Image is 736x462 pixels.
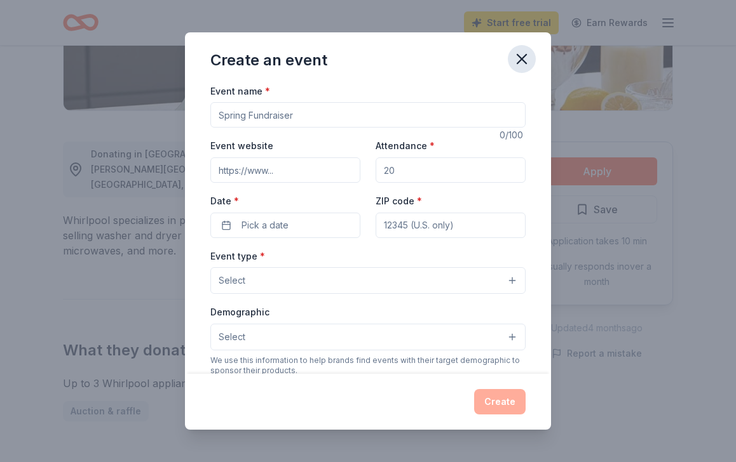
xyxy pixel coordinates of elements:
[210,306,269,319] label: Demographic
[219,273,245,288] span: Select
[210,102,526,128] input: Spring Fundraiser
[210,267,526,294] button: Select
[210,85,270,98] label: Event name
[500,128,526,143] div: 0 /100
[210,324,526,350] button: Select
[210,250,265,263] label: Event type
[210,355,526,376] div: We use this information to help brands find events with their target demographic to sponsor their...
[219,329,245,345] span: Select
[376,140,435,152] label: Attendance
[242,218,289,233] span: Pick a date
[210,157,360,183] input: https://www...
[376,195,422,208] label: ZIP code
[210,195,360,208] label: Date
[210,50,327,70] div: Create an event
[376,213,526,238] input: 12345 (U.S. only)
[210,213,360,238] button: Pick a date
[210,140,273,152] label: Event website
[376,157,526,183] input: 20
